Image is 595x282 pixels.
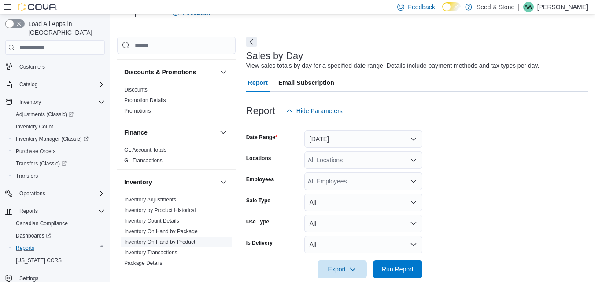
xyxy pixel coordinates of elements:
[16,97,105,107] span: Inventory
[124,97,166,104] span: Promotion Details
[9,170,108,182] button: Transfers
[16,188,49,199] button: Operations
[12,134,92,144] a: Inventory Manager (Classic)
[19,81,37,88] span: Catalog
[9,254,108,267] button: [US_STATE] CCRS
[16,97,44,107] button: Inventory
[246,134,277,141] label: Date Range
[124,178,152,187] h3: Inventory
[318,260,367,278] button: Export
[246,61,540,70] div: View sales totals by day for a specified date range. Details include payment methods and tax type...
[296,106,343,115] span: Hide Parameters
[9,133,108,145] a: Inventory Manager (Classic)
[16,123,53,130] span: Inventory Count
[12,243,38,253] a: Reports
[124,249,177,256] a: Inventory Transactions
[124,87,148,93] a: Discounts
[12,146,59,157] a: Purchase Orders
[12,243,105,253] span: Reports
[124,239,195,245] a: Inventory On Hand by Product
[524,2,532,12] span: AW
[124,218,179,224] a: Inventory Count Details
[16,79,105,90] span: Catalog
[304,215,422,232] button: All
[16,62,48,72] a: Customers
[16,160,67,167] span: Transfers (Classic)
[16,245,34,252] span: Reports
[124,86,148,93] span: Discounts
[124,217,179,224] span: Inventory Count Details
[16,257,62,264] span: [US_STATE] CCRS
[25,19,105,37] span: Load All Apps in [GEOGRAPHIC_DATA]
[16,220,68,227] span: Canadian Compliance
[124,146,166,154] span: GL Account Totals
[246,106,275,116] h3: Report
[12,218,105,229] span: Canadian Compliance
[410,178,417,185] button: Open list of options
[117,145,236,169] div: Finance
[9,145,108,157] button: Purchase Orders
[12,134,105,144] span: Inventory Manager (Classic)
[12,109,105,120] span: Adjustments (Classic)
[19,275,38,282] span: Settings
[248,74,268,92] span: Report
[12,218,71,229] a: Canadian Compliance
[16,111,74,118] span: Adjustments (Classic)
[16,79,41,90] button: Catalog
[124,157,163,164] span: GL Transactions
[477,2,514,12] p: Seed & Stone
[19,190,45,197] span: Operations
[16,148,56,155] span: Purchase Orders
[382,265,414,274] span: Run Report
[16,136,89,143] span: Inventory Manager (Classic)
[246,218,269,225] label: Use Type
[304,236,422,253] button: All
[12,171,41,181] a: Transfers
[12,158,70,169] a: Transfers (Classic)
[2,60,108,73] button: Customers
[9,230,108,242] a: Dashboards
[246,37,257,47] button: Next
[16,188,105,199] span: Operations
[9,242,108,254] button: Reports
[124,68,216,77] button: Discounts & Promotions
[410,157,417,164] button: Open list of options
[124,197,176,203] a: Inventory Adjustments
[124,107,151,114] span: Promotions
[537,2,588,12] p: [PERSON_NAME]
[124,207,196,213] a: Inventory by Product Historical
[19,208,38,215] span: Reports
[2,187,108,200] button: Operations
[2,78,108,91] button: Catalog
[124,108,151,114] a: Promotions
[16,232,51,239] span: Dashboards
[246,51,303,61] h3: Sales by Day
[12,231,105,241] span: Dashboards
[16,172,38,179] span: Transfers
[304,194,422,211] button: All
[278,74,334,92] span: Email Subscription
[124,97,166,103] a: Promotion Details
[124,128,216,137] button: Finance
[124,157,163,164] a: GL Transactions
[124,128,148,137] h3: Finance
[408,3,435,11] span: Feedback
[124,228,198,234] a: Inventory On Hand by Package
[9,217,108,230] button: Canadian Compliance
[16,206,105,216] span: Reports
[117,84,236,120] div: Discounts & Promotions
[246,155,271,162] label: Locations
[246,197,270,204] label: Sale Type
[16,206,41,216] button: Reports
[12,171,105,181] span: Transfers
[246,239,273,246] label: Is Delivery
[12,158,105,169] span: Transfers (Classic)
[12,255,105,266] span: Washington CCRS
[124,196,176,203] span: Inventory Adjustments
[2,205,108,217] button: Reports
[12,121,57,132] a: Inventory Count
[218,127,229,138] button: Finance
[124,178,216,187] button: Inventory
